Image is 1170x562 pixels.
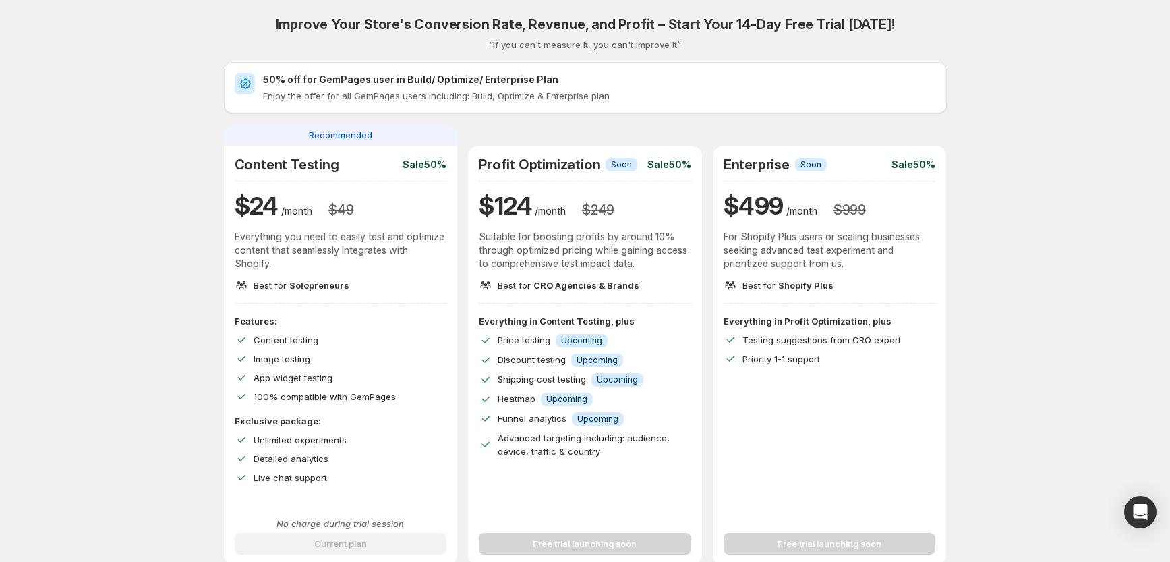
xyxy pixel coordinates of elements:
span: Testing suggestions from CRO expert [742,335,901,345]
p: Exclusive package: [235,414,447,428]
span: App widget testing [254,372,332,383]
span: Soon [800,159,821,170]
span: Upcoming [597,374,638,385]
span: Price testing [498,335,550,345]
p: For Shopify Plus users or scaling businesses seeking advanced test experiment and prioritized sup... [724,230,936,271]
h1: $ 499 [724,190,784,222]
h1: $ 24 [235,190,279,222]
h2: Content Testing [235,157,339,173]
p: Enjoy the offer for all GemPages users including: Build, Optimize & Enterprise plan [263,89,936,103]
span: Content testing [254,335,318,345]
p: Everything you need to easily test and optimize content that seamlessly integrates with Shopify. [235,230,447,271]
p: Sale 50% [403,158,446,171]
p: /month [281,204,312,218]
p: /month [786,204,817,218]
span: CRO Agencies & Brands [533,280,639,291]
span: Unlimited experiments [254,434,347,445]
span: Solopreneurs [289,280,349,291]
p: No charge during trial session [235,517,447,530]
span: Upcoming [577,355,618,366]
p: /month [535,204,566,218]
p: Best for [254,279,349,292]
span: 100% compatible with GemPages [254,391,396,402]
h2: Profit Optimization [479,157,600,173]
p: Everything in Profit Optimization, plus [724,314,936,328]
p: Sale 50% [647,158,691,171]
span: Detailed analytics [254,453,328,464]
p: Sale 50% [891,158,935,171]
span: Priority 1-1 support [742,354,820,364]
span: Funnel analytics [498,413,566,424]
span: Image testing [254,354,310,364]
h3: $ 249 [582,202,614,218]
p: Best for [742,279,833,292]
p: Everything in Content Testing, plus [479,314,691,328]
span: Heatmap [498,393,535,404]
h2: 50% off for GemPages user in Build/ Optimize/ Enterprise Plan [263,73,936,86]
h3: $ 49 [328,202,353,218]
span: Shopify Plus [778,280,833,291]
h1: $ 124 [479,190,532,222]
span: Advanced targeting including: audience, device, traffic & country [498,432,670,457]
h2: Improve Your Store's Conversion Rate, Revenue, and Profit – Start Your 14-Day Free Trial [DATE]! [276,16,895,32]
span: Upcoming [561,335,602,346]
p: Features: [235,314,447,328]
span: Shipping cost testing [498,374,586,385]
span: Upcoming [577,414,618,424]
span: Recommended [309,128,372,142]
p: “If you can't measure it, you can't improve it” [489,38,681,51]
span: Soon [611,159,632,170]
p: Best for [498,279,639,292]
h2: Enterprise [724,157,790,173]
span: Live chat support [254,472,327,483]
p: Suitable for boosting profits by around 10% through optimized pricing while gaining access to com... [479,230,691,271]
span: Discount testing [498,354,566,365]
span: Upcoming [546,394,587,405]
h3: $ 999 [833,202,866,218]
div: Open Intercom Messenger [1124,496,1157,528]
